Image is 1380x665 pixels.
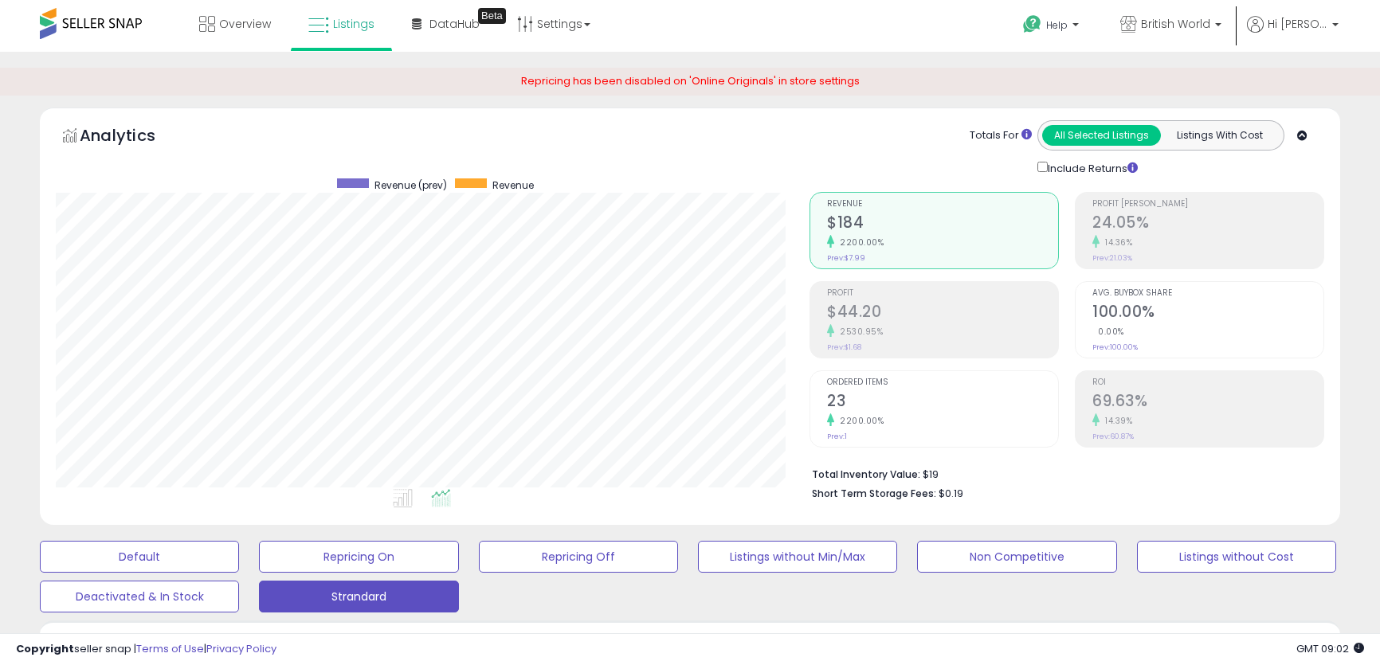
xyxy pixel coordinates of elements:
[521,73,860,88] span: Repricing has been disabled on 'Online Originals' in store settings
[1092,213,1323,235] h2: 24.05%
[834,415,884,427] small: 2200.00%
[827,432,847,441] small: Prev: 1
[259,541,458,573] button: Repricing On
[259,581,458,612] button: Strandard
[333,16,374,32] span: Listings
[1092,326,1124,338] small: 0.00%
[479,541,678,573] button: Repricing Off
[1100,237,1132,248] small: 14.36%
[40,581,239,612] button: Deactivated & In Stock
[1042,125,1161,146] button: All Selected Listings
[827,213,1058,235] h2: $184
[16,642,276,657] div: seller snap | |
[812,467,920,481] b: Total Inventory Value:
[219,16,271,32] span: Overview
[827,303,1058,324] h2: $44.20
[827,342,861,352] small: Prev: $1.68
[1025,158,1157,177] div: Include Returns
[206,641,276,656] a: Privacy Policy
[1247,16,1339,52] a: Hi [PERSON_NAME]
[1100,415,1132,427] small: 14.39%
[478,8,506,24] div: Tooltip anchor
[1092,378,1323,387] span: ROI
[812,464,1312,483] li: $19
[429,16,480,32] span: DataHub
[136,641,204,656] a: Terms of Use
[698,541,897,573] button: Listings without Min/Max
[939,486,963,501] span: $0.19
[834,237,884,248] small: 2200.00%
[1141,16,1210,32] span: British World
[16,641,74,656] strong: Copyright
[80,124,186,151] h5: Analytics
[1046,18,1068,32] span: Help
[827,378,1058,387] span: Ordered Items
[834,326,883,338] small: 2530.95%
[1092,303,1323,324] h2: 100.00%
[40,541,239,573] button: Default
[1092,289,1323,298] span: Avg. Buybox Share
[970,128,1032,143] div: Totals For
[827,289,1058,298] span: Profit
[1092,342,1138,352] small: Prev: 100.00%
[827,392,1058,413] h2: 23
[1296,641,1364,656] span: 2025-09-10 09:02 GMT
[1092,253,1132,263] small: Prev: 21.03%
[917,541,1116,573] button: Non Competitive
[1022,14,1042,34] i: Get Help
[1137,541,1336,573] button: Listings without Cost
[492,178,534,192] span: Revenue
[1092,432,1134,441] small: Prev: 60.87%
[827,253,865,263] small: Prev: $7.99
[1160,125,1279,146] button: Listings With Cost
[1268,16,1327,32] span: Hi [PERSON_NAME]
[812,487,936,500] b: Short Term Storage Fees:
[1092,200,1323,209] span: Profit [PERSON_NAME]
[374,178,447,192] span: Revenue (prev)
[1092,392,1323,413] h2: 69.63%
[827,200,1058,209] span: Revenue
[1010,2,1095,52] a: Help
